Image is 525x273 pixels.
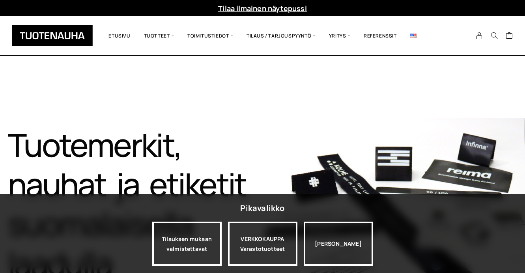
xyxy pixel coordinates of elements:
a: Tilaa ilmainen näytepussi [218,4,307,13]
div: [PERSON_NAME] [304,222,373,266]
span: Tilaus / Tarjouspyyntö [240,22,322,49]
a: Tilauksen mukaan valmistettavat [152,222,222,266]
a: Etusivu [102,22,137,49]
a: My Account [472,32,487,39]
a: VERKKOKAUPPAVarastotuotteet [228,222,297,266]
button: Search [487,32,502,39]
div: Pikavalikko [240,201,284,215]
a: Cart [506,32,513,41]
span: Yritys [322,22,357,49]
span: Tuotteet [137,22,181,49]
a: Referenssit [357,22,404,49]
span: Toimitustiedot [181,22,240,49]
div: VERKKOKAUPPA Varastotuotteet [228,222,297,266]
img: Tuotenauha Oy [12,25,93,46]
img: English [410,34,417,38]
